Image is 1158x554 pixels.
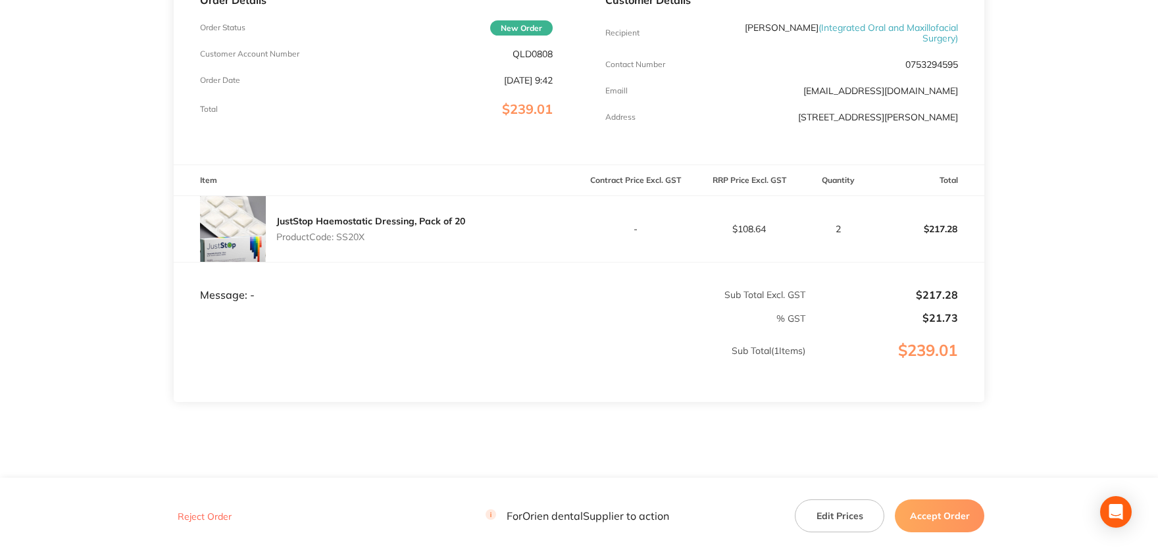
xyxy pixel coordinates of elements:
[486,510,669,522] p: For Orien dental Supplier to action
[807,312,958,324] p: $21.73
[200,23,245,32] p: Order Status
[905,59,958,70] p: 0753294595
[502,101,553,117] span: $239.01
[806,165,871,196] th: Quantity
[276,232,465,242] p: Product Code: SS20X
[803,85,958,97] a: [EMAIL_ADDRESS][DOMAIN_NAME]
[580,290,805,300] p: Sub Total Excl. GST
[490,20,553,36] span: New Order
[818,22,958,44] span: ( Integrated Oral and Maxillofacial Surgery )
[174,263,579,302] td: Message: -
[174,165,579,196] th: Item
[723,22,958,43] p: [PERSON_NAME]
[276,215,465,227] a: JustStop Haemostatic Dressing, Pack of 20
[807,224,870,234] p: 2
[1100,496,1132,528] div: Open Intercom Messenger
[200,49,299,59] p: Customer Account Number
[579,165,692,196] th: Contract Price Excl. GST
[692,165,805,196] th: RRP Price Excl. GST
[605,113,636,122] p: Address
[605,60,665,69] p: Contact Number
[200,196,266,262] img: cnd1a29qZg
[174,511,236,522] button: Reject Order
[693,224,805,234] p: $108.64
[605,86,628,95] p: Emaill
[871,165,984,196] th: Total
[872,213,984,245] p: $217.28
[513,49,553,59] p: QLD0808
[605,28,640,38] p: Recipient
[200,105,218,114] p: Total
[807,341,984,386] p: $239.01
[174,345,805,382] p: Sub Total ( 1 Items)
[504,75,553,86] p: [DATE] 9:42
[580,224,692,234] p: -
[795,499,884,532] button: Edit Prices
[807,289,958,301] p: $217.28
[895,499,984,532] button: Accept Order
[200,76,240,85] p: Order Date
[798,112,958,122] p: [STREET_ADDRESS][PERSON_NAME]
[174,313,805,324] p: % GST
